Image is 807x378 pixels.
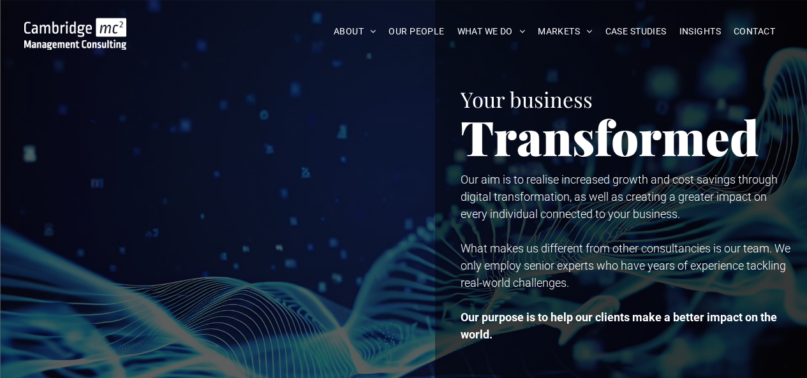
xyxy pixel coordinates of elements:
[24,18,127,50] img: Go to Homepage
[461,105,759,168] span: Transformed
[461,173,778,221] span: Our aim is to realise increased growth and cost savings through digital transformation, as well a...
[461,310,777,341] strong: Our purpose is to help our clients make a better impact on the world.
[727,22,781,41] a: CONTACT
[382,22,450,41] a: OUR PEOPLE
[24,20,127,33] a: Your Business Transformed | Cambridge Management Consulting
[327,22,383,41] a: ABOUT
[531,22,598,41] a: MARKETS
[599,22,673,41] a: CASE STUDIES
[451,22,532,41] a: WHAT WE DO
[461,242,790,289] span: What makes us different from other consultancies is our team. We only employ senior experts who h...
[461,85,593,113] span: Your business
[673,22,727,41] a: INSIGHTS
